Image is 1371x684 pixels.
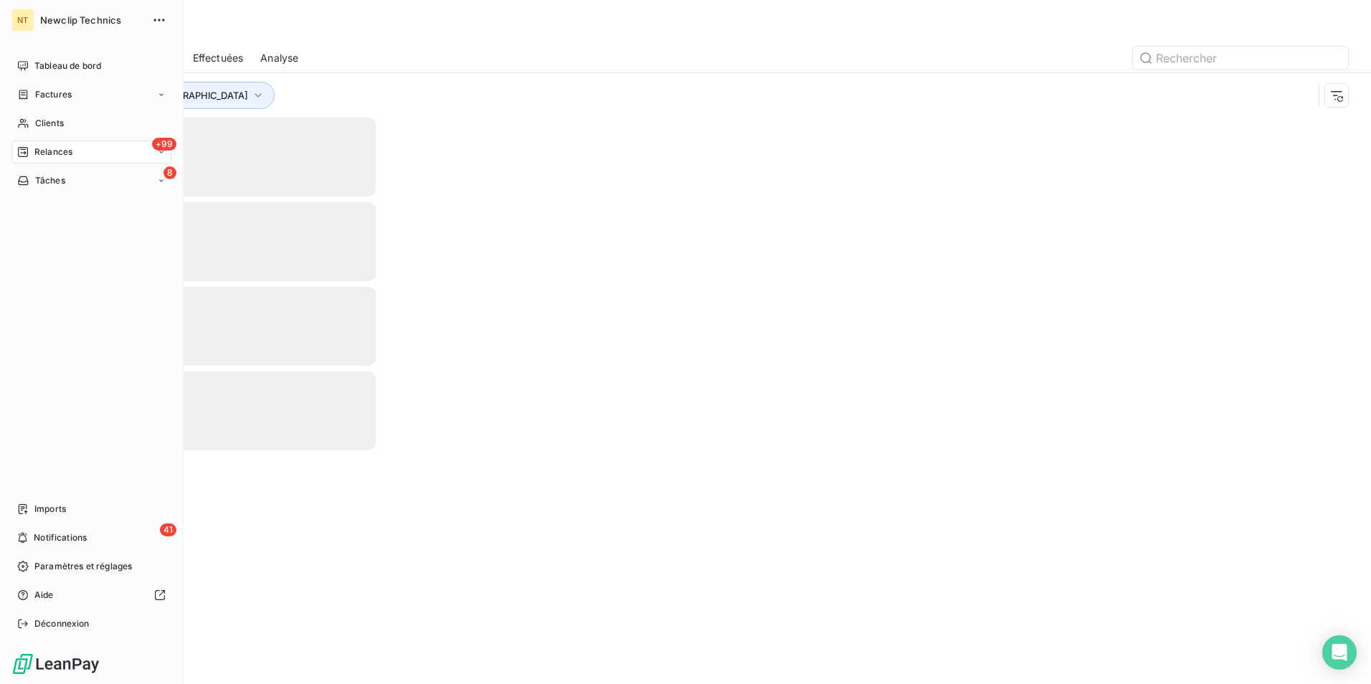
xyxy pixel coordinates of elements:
[11,652,100,675] img: Logo LeanPay
[40,14,143,26] span: Newclip Technics
[260,51,298,65] span: Analyse
[34,531,87,544] span: Notifications
[35,117,64,130] span: Clients
[34,589,54,602] span: Aide
[34,60,101,72] span: Tableau de bord
[160,523,176,536] span: 41
[102,82,275,109] button: Tags : [GEOGRAPHIC_DATA]
[163,166,176,179] span: 8
[1133,47,1348,70] input: Rechercher
[11,584,171,607] a: Aide
[34,503,66,516] span: Imports
[34,560,132,573] span: Paramètres et réglages
[123,90,248,101] span: Tags : [GEOGRAPHIC_DATA]
[35,88,72,101] span: Factures
[1322,635,1357,670] div: Open Intercom Messenger
[34,617,90,630] span: Déconnexion
[152,138,176,151] span: +99
[11,9,34,32] div: NT
[193,51,244,65] span: Effectuées
[34,146,72,158] span: Relances
[35,174,65,187] span: Tâches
